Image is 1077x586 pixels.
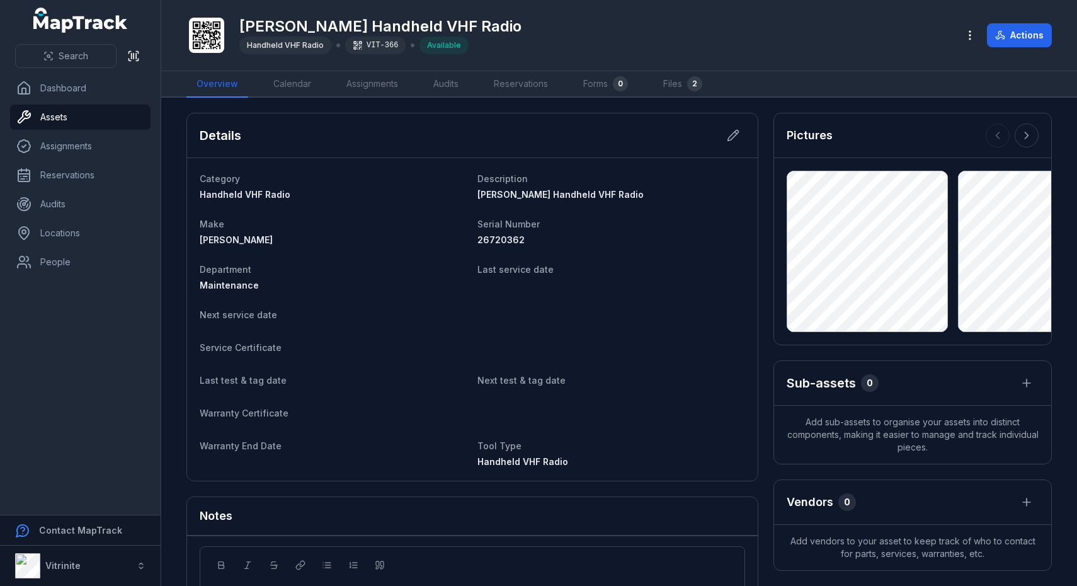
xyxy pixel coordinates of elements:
[336,71,408,98] a: Assignments
[200,375,287,386] span: Last test & tag date
[200,507,232,525] h3: Notes
[345,37,406,54] div: VIT-366
[200,280,259,290] span: Maintenance
[477,264,554,275] span: Last service date
[10,192,151,217] a: Audits
[263,71,321,98] a: Calendar
[33,8,128,33] a: MapTrack
[419,37,469,54] div: Available
[653,71,712,98] a: Files2
[787,374,856,392] h2: Sub-assets
[247,40,324,50] span: Handheld VHF Radio
[200,189,290,200] span: Handheld VHF Radio
[787,127,833,144] h3: Pictures
[10,105,151,130] a: Assets
[10,250,151,275] a: People
[10,163,151,188] a: Reservations
[477,173,528,184] span: Description
[477,189,644,200] span: [PERSON_NAME] Handheld VHF Radio
[239,16,521,37] h1: [PERSON_NAME] Handheld VHF Radio
[10,76,151,101] a: Dashboard
[45,560,81,571] strong: Vitrinite
[200,173,240,184] span: Category
[10,221,151,246] a: Locations
[200,342,282,353] span: Service Certificate
[200,234,273,245] span: [PERSON_NAME]
[477,234,525,245] span: 26720362
[477,440,521,451] span: Tool Type
[186,71,248,98] a: Overview
[861,374,879,392] div: 0
[774,406,1051,464] span: Add sub-assets to organise your assets into distinct components, making it easier to manage and t...
[774,525,1051,570] span: Add vendors to your asset to keep track of who to contact for parts, services, warranties, etc.
[987,23,1052,47] button: Actions
[787,493,833,511] h3: Vendors
[477,375,566,386] span: Next test & tag date
[200,440,282,451] span: Warranty End Date
[200,309,277,320] span: Next service date
[613,76,628,91] div: 0
[200,127,241,144] h2: Details
[200,264,251,275] span: Department
[423,71,469,98] a: Audits
[838,493,856,511] div: 0
[200,408,288,418] span: Warranty Certificate
[15,44,117,68] button: Search
[59,50,88,62] span: Search
[484,71,558,98] a: Reservations
[200,219,224,229] span: Make
[10,134,151,159] a: Assignments
[39,525,122,536] strong: Contact MapTrack
[477,219,540,229] span: Serial Number
[687,76,702,91] div: 2
[477,456,568,467] span: Handheld VHF Radio
[573,71,638,98] a: Forms0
